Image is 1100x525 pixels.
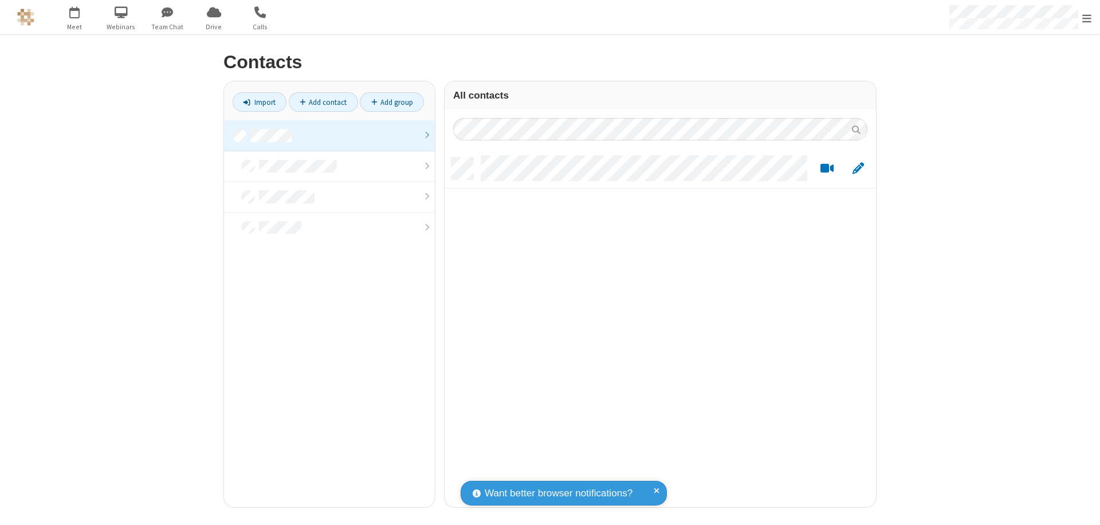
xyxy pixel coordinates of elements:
button: Start a video meeting [816,162,838,176]
a: Import [233,92,286,112]
a: Add contact [289,92,358,112]
iframe: Chat [1071,495,1091,517]
span: Calls [239,22,282,32]
h3: All contacts [453,90,867,101]
img: QA Selenium DO NOT DELETE OR CHANGE [17,9,34,26]
button: Edit [847,162,869,176]
a: Add group [360,92,424,112]
span: Drive [192,22,235,32]
span: Webinars [100,22,143,32]
div: grid [445,149,876,507]
span: Meet [53,22,96,32]
span: Want better browser notifications? [485,486,632,501]
h2: Contacts [223,52,877,72]
span: Team Chat [146,22,189,32]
